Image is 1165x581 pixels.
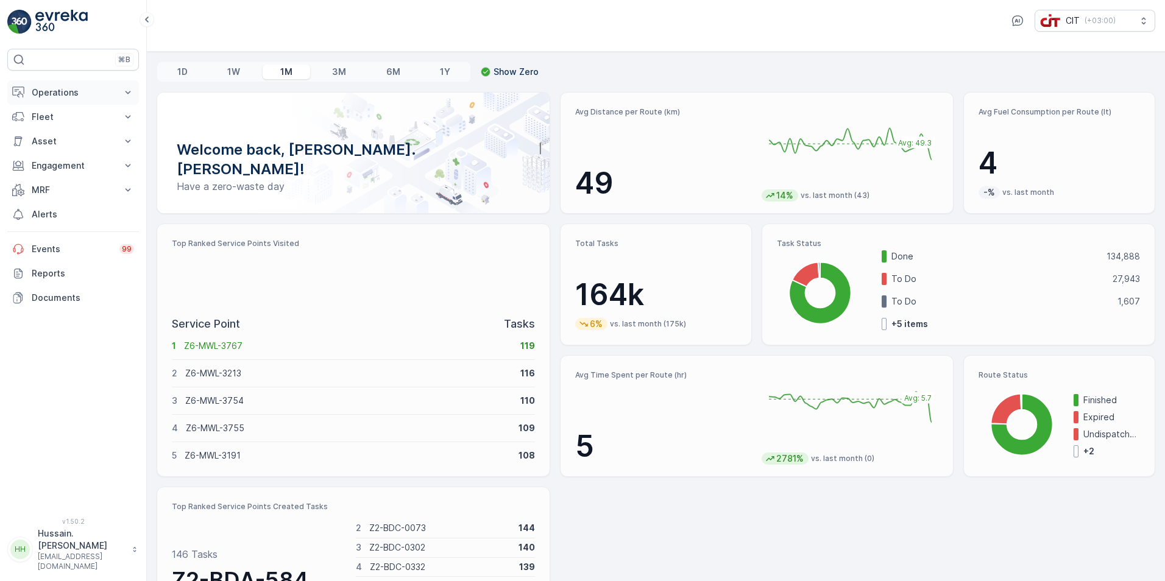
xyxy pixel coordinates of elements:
p: -% [982,186,996,199]
a: Alerts [7,202,139,227]
p: Engagement [32,160,115,172]
p: 6% [589,318,604,330]
p: Task Status [777,239,1140,248]
img: logo_light-DOdMpM7g.png [35,10,88,34]
button: Engagement [7,153,139,178]
button: MRF [7,178,139,202]
p: Avg Fuel Consumption per Route (lt) [979,107,1140,117]
p: 4 [172,422,178,434]
p: 119 [520,340,535,352]
p: Top Ranked Service Points Created Tasks [172,502,535,512]
p: 3M [332,66,346,78]
p: 116 [520,367,535,379]
div: HH [10,540,30,559]
span: v 1.50.2 [7,518,139,525]
p: Finished [1083,394,1140,406]
p: 3 [356,541,361,554]
p: Hussain.[PERSON_NAME] [38,527,126,552]
p: 2 [356,522,361,534]
p: To Do [891,295,1110,308]
p: Tasks [504,315,535,333]
p: 110 [520,395,535,407]
p: 6M [386,66,400,78]
p: 1W [227,66,240,78]
a: Events99 [7,237,139,261]
p: MRF [32,184,115,196]
p: 3 [172,395,177,407]
p: Z2-BDC-0073 [369,522,511,534]
p: 109 [519,422,535,434]
p: 5 [575,428,752,465]
p: vs. last month (43) [801,191,869,200]
button: Operations [7,80,139,105]
p: CIT [1066,15,1080,27]
p: Route Status [979,370,1140,380]
p: Done [891,250,1099,262]
p: + 5 items [891,318,928,330]
p: Z2-BDC-0332 [370,561,511,573]
p: vs. last month (0) [811,454,874,463]
p: Service Point [172,315,240,333]
p: 14% [775,189,795,202]
p: Total Tasks [575,239,737,248]
p: Events [32,243,112,255]
p: Z6-MWL-3767 [184,340,512,352]
p: + 2 [1083,445,1096,457]
p: Alerts [32,208,134,220]
p: 4 [979,145,1140,181]
p: ( +03:00 ) [1085,16,1116,26]
p: Welcome back, [PERSON_NAME].[PERSON_NAME]! [177,140,530,179]
p: 140 [519,541,535,554]
p: Have a zero-waste day [177,179,530,194]
p: Z6-MWL-3754 [185,395,512,407]
p: 146 Tasks [172,547,218,562]
p: 1,607 [1117,295,1140,308]
p: Avg Time Spent per Route (hr) [575,370,752,380]
p: Z6-MWL-3755 [186,422,511,434]
p: Z6-MWL-3191 [185,449,511,462]
p: 49 [575,165,752,202]
p: To Do [891,273,1105,285]
p: vs. last month (175k) [610,319,686,329]
p: 2 [172,367,177,379]
p: 27,943 [1113,273,1140,285]
p: Avg Distance per Route (km) [575,107,752,117]
a: Documents [7,286,139,310]
p: vs. last month [1002,188,1054,197]
a: Reports [7,261,139,286]
img: logo [7,10,32,34]
p: Expired [1083,411,1140,423]
p: Show Zero [494,66,539,78]
p: 144 [519,522,535,534]
p: Fleet [32,111,115,123]
p: 108 [519,449,535,462]
p: Documents [32,292,134,304]
p: Undispatched [1083,428,1140,440]
img: cit-logo_pOk6rL0.png [1040,14,1061,27]
p: 99 [121,244,132,255]
button: Fleet [7,105,139,129]
p: 164k [575,276,737,313]
p: 5 [172,449,177,462]
p: Reports [32,267,134,280]
p: Z2-BDC-0302 [369,541,511,554]
p: 1D [177,66,188,78]
p: 4 [356,561,362,573]
p: 1 [172,340,176,352]
p: ⌘B [118,55,130,65]
p: Top Ranked Service Points Visited [172,239,535,248]
p: 2781% [775,452,805,465]
button: CIT(+03:00) [1035,10,1155,32]
p: Operations [32,86,115,99]
p: 139 [519,561,535,573]
p: 1Y [440,66,450,78]
button: HHHussain.[PERSON_NAME][EMAIL_ADDRESS][DOMAIN_NAME] [7,527,139,571]
p: 134,888 [1107,250,1140,262]
p: Asset [32,135,115,147]
button: Asset [7,129,139,153]
p: 1M [280,66,292,78]
p: [EMAIL_ADDRESS][DOMAIN_NAME] [38,552,126,571]
p: Z6-MWL-3213 [185,367,512,379]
